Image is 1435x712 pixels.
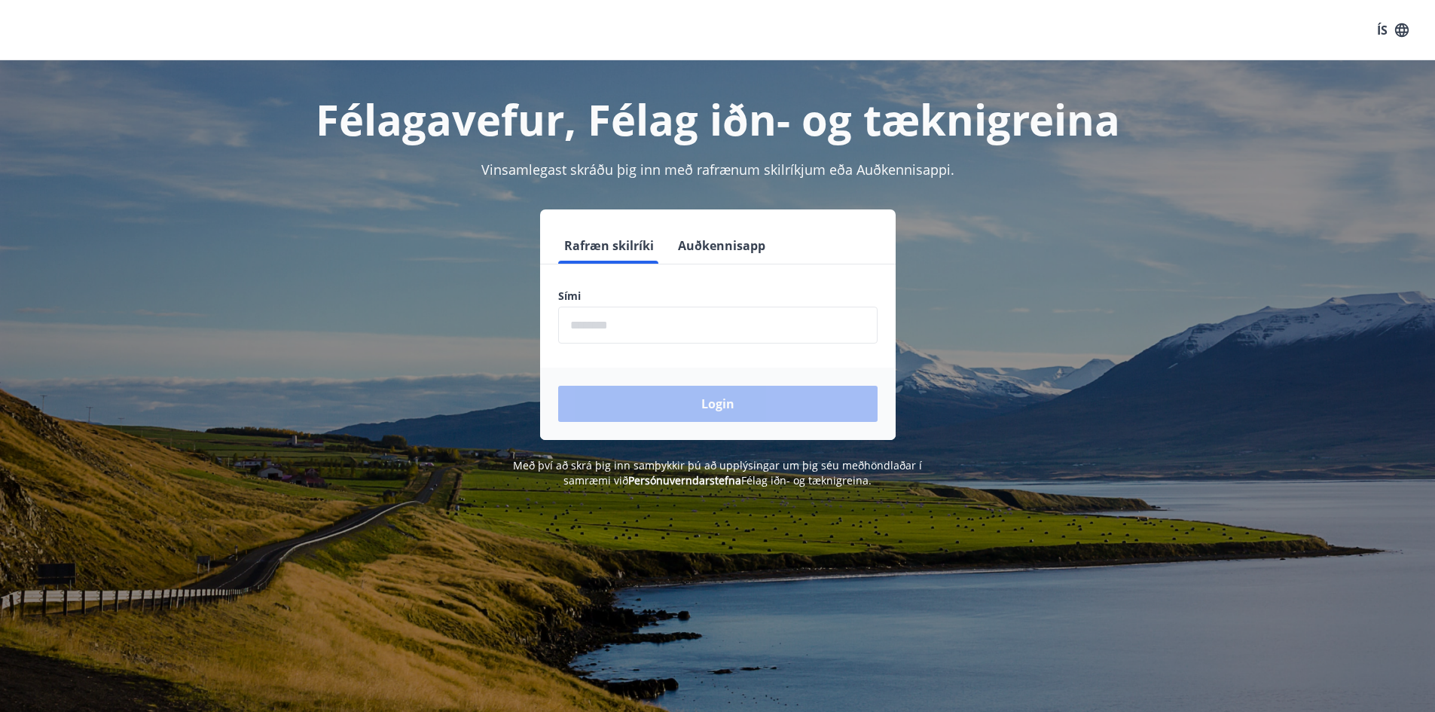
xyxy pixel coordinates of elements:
label: Sími [558,289,878,304]
button: Auðkennisapp [672,228,771,264]
button: ÍS [1369,17,1417,44]
a: Persónuverndarstefna [628,473,741,487]
span: Vinsamlegast skráðu þig inn með rafrænum skilríkjum eða Auðkennisappi. [481,160,954,179]
button: Rafræn skilríki [558,228,660,264]
h1: Félagavefur, Félag iðn- og tæknigreina [194,90,1242,148]
span: Með því að skrá þig inn samþykkir þú að upplýsingar um þig séu meðhöndlaðar í samræmi við Félag i... [513,458,922,487]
